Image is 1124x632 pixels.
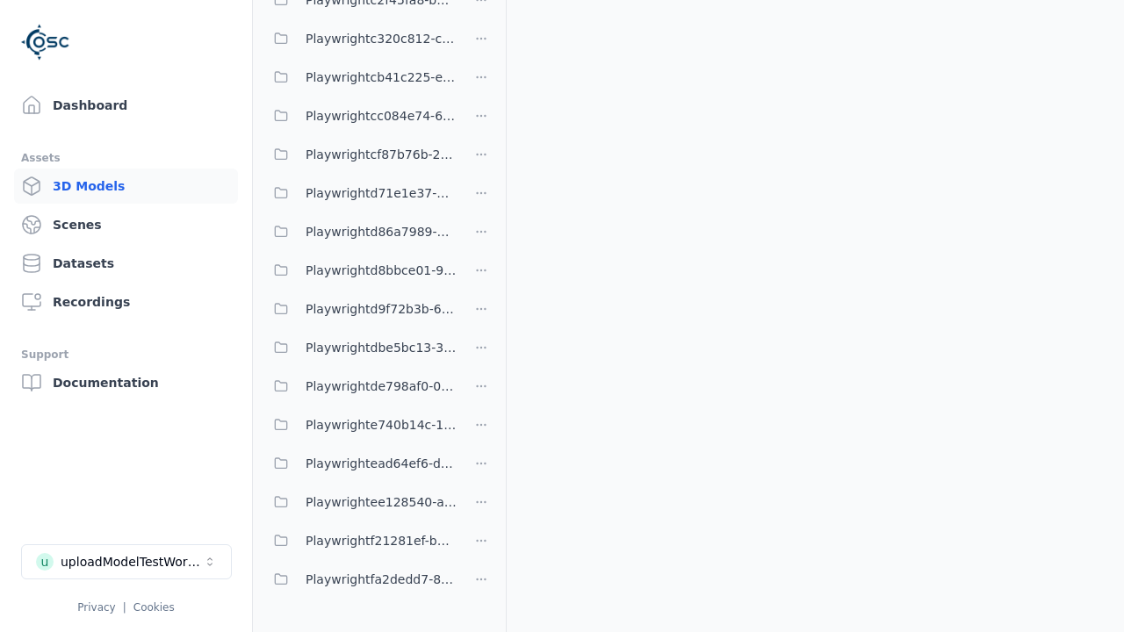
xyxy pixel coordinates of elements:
[306,569,457,590] span: Playwrightfa2dedd7-83d1-48b2-a06f-a16c3db01942
[306,144,457,165] span: Playwrightcf87b76b-25d2-4f03-98a0-0e4abce8ca21
[36,553,54,571] div: u
[21,18,70,67] img: Logo
[21,147,231,169] div: Assets
[306,453,457,474] span: Playwrightead64ef6-db1b-4d5a-b49f-5bade78b8f72
[306,67,457,88] span: Playwrightcb41c225-e288-4c3c-b493-07c6e16c0d29
[14,246,238,281] a: Datasets
[306,28,457,49] span: Playwrightc320c812-c1c4-4e9b-934e-2277c41aca46
[263,330,457,365] button: Playwrightdbe5bc13-38ef-4d2f-9329-2437cdbf626b
[133,601,175,614] a: Cookies
[123,601,126,614] span: |
[263,21,457,56] button: Playwrightc320c812-c1c4-4e9b-934e-2277c41aca46
[14,365,238,400] a: Documentation
[306,298,457,320] span: Playwrightd9f72b3b-66f5-4fd0-9c49-a6be1a64c72c
[263,562,457,597] button: Playwrightfa2dedd7-83d1-48b2-a06f-a16c3db01942
[21,544,232,579] button: Select a workspace
[306,105,457,126] span: Playwrightcc084e74-6bd9-4f7e-8d69-516a74321fe7
[306,260,457,281] span: Playwrightd8bbce01-9637-468c-8f59-1050d21f77ba
[263,291,457,327] button: Playwrightd9f72b3b-66f5-4fd0-9c49-a6be1a64c72c
[306,530,457,551] span: Playwrightf21281ef-bbe4-4d9a-bb9a-5ca1779a30ca
[14,169,238,204] a: 3D Models
[263,253,457,288] button: Playwrightd8bbce01-9637-468c-8f59-1050d21f77ba
[263,485,457,520] button: Playwrightee128540-aad7-45a2-a070-fbdd316a1489
[306,376,457,397] span: Playwrightde798af0-0a13-4792-ac1d-0e6eb1e31492
[263,369,457,404] button: Playwrightde798af0-0a13-4792-ac1d-0e6eb1e31492
[77,601,115,614] a: Privacy
[14,207,238,242] a: Scenes
[263,523,457,558] button: Playwrightf21281ef-bbe4-4d9a-bb9a-5ca1779a30ca
[263,176,457,211] button: Playwrightd71e1e37-d31c-4572-b04d-3c18b6f85a3d
[14,88,238,123] a: Dashboard
[306,414,457,435] span: Playwrighte740b14c-14da-4387-887c-6b8e872d97ef
[263,446,457,481] button: Playwrightead64ef6-db1b-4d5a-b49f-5bade78b8f72
[61,553,203,571] div: uploadModelTestWorkspace
[306,221,457,242] span: Playwrightd86a7989-a27e-4cc3-9165-73b2f9dacd14
[263,407,457,442] button: Playwrighte740b14c-14da-4387-887c-6b8e872d97ef
[21,344,231,365] div: Support
[263,137,457,172] button: Playwrightcf87b76b-25d2-4f03-98a0-0e4abce8ca21
[306,183,457,204] span: Playwrightd71e1e37-d31c-4572-b04d-3c18b6f85a3d
[263,214,457,249] button: Playwrightd86a7989-a27e-4cc3-9165-73b2f9dacd14
[263,98,457,133] button: Playwrightcc084e74-6bd9-4f7e-8d69-516a74321fe7
[263,60,457,95] button: Playwrightcb41c225-e288-4c3c-b493-07c6e16c0d29
[14,284,238,320] a: Recordings
[306,337,457,358] span: Playwrightdbe5bc13-38ef-4d2f-9329-2437cdbf626b
[306,492,457,513] span: Playwrightee128540-aad7-45a2-a070-fbdd316a1489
